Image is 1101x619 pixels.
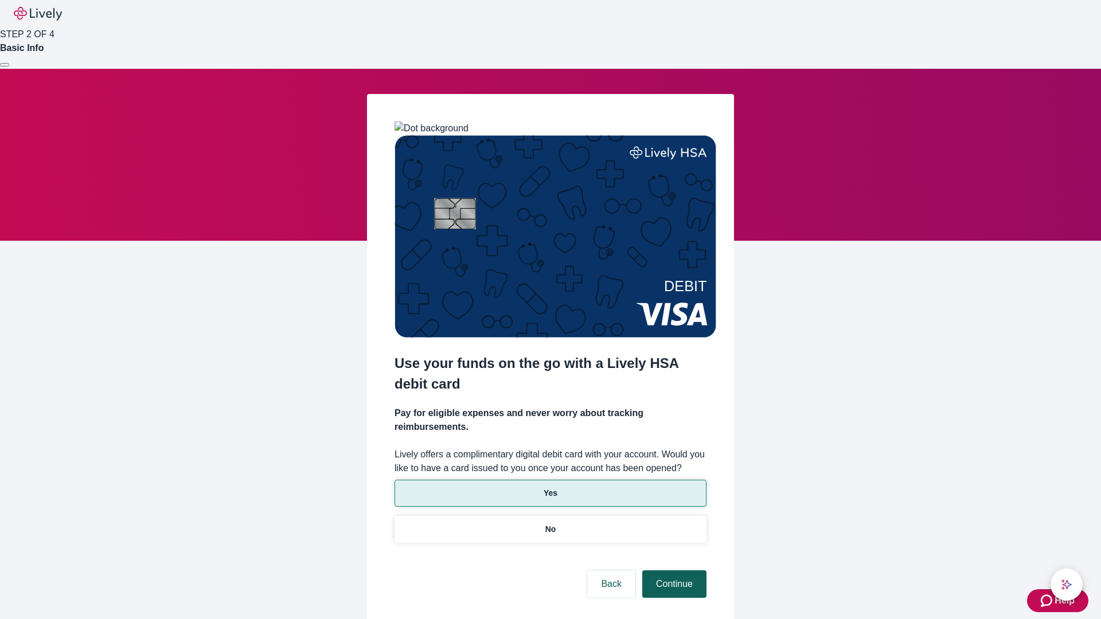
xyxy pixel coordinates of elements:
span: Help [1055,594,1075,608]
h2: Use your funds on the go with a Lively HSA debit card [395,353,706,394]
label: Lively offers a complimentary digital debit card with your account. Would you like to have a card... [395,448,706,475]
svg: Lively AI Assistant [1061,579,1072,590]
button: Continue [642,570,706,598]
button: No [395,516,706,543]
svg: Zendesk support icon [1041,594,1055,608]
button: Back [587,570,635,598]
h4: Pay for eligible expenses and never worry about tracking reimbursements. [395,406,706,434]
img: Lively [14,7,62,21]
p: Yes [544,487,557,499]
img: Dot background [395,122,468,135]
button: Zendesk support iconHelp [1027,589,1088,612]
p: No [545,523,556,535]
button: chat [1051,569,1083,601]
button: Yes [395,480,706,507]
img: Debit card [395,135,716,338]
